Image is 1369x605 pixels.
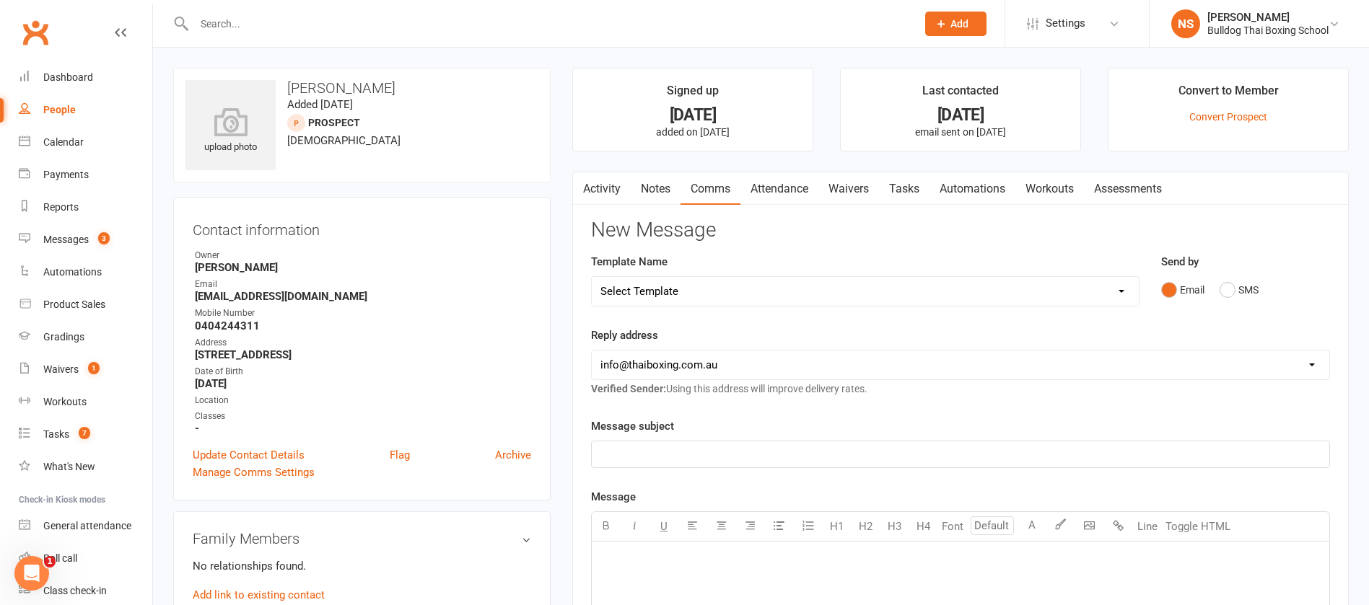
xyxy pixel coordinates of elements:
[308,117,360,128] snap: prospect
[43,201,79,213] div: Reports
[852,512,880,541] button: H2
[573,172,631,206] a: Activity
[19,126,152,159] a: Calendar
[195,261,531,274] strong: [PERSON_NAME]
[740,172,818,206] a: Attendance
[19,159,152,191] a: Payments
[19,224,152,256] a: Messages 3
[591,383,867,394] span: Using this address will improve delivery rates.
[43,266,102,278] div: Automations
[43,552,77,564] div: Roll call
[879,172,930,206] a: Tasks
[631,172,681,206] a: Notes
[185,80,538,96] h3: [PERSON_NAME]
[681,172,740,206] a: Comms
[880,512,909,541] button: H3
[19,321,152,353] a: Gradings
[98,232,110,244] span: 3
[287,98,353,111] time: Added [DATE]
[43,71,93,83] div: Dashboard
[1133,512,1162,541] button: Line
[43,363,79,375] div: Waivers
[1161,276,1204,304] button: Email
[14,556,49,591] iframe: Intercom live chat
[823,512,852,541] button: H1
[971,516,1014,535] input: Default
[195,377,531,390] strong: [DATE]
[1084,172,1172,206] a: Assessments
[195,319,531,332] strong: 0404244311
[79,427,90,439] span: 7
[1189,111,1267,123] a: Convert Prospect
[43,428,69,440] div: Tasks
[19,418,152,451] a: Tasks 7
[195,306,531,320] div: Mobile Number
[19,353,152,386] a: Waivers 1
[586,107,800,123] div: [DATE]
[195,336,531,350] div: Address
[1015,172,1084,206] a: Workouts
[660,520,668,533] span: U
[195,249,531,262] div: Owner
[43,169,89,180] div: Payments
[19,288,152,321] a: Product Sales
[19,510,152,542] a: General attendance kiosk mode
[495,446,531,464] a: Archive
[190,14,906,34] input: Search...
[185,107,276,155] div: upload photo
[193,557,531,575] p: No relationships found.
[19,94,152,126] a: People
[19,451,152,483] a: What's New
[193,586,325,604] a: Add link to existing contact
[43,461,95,472] div: What's New
[43,585,107,596] div: Class check-in
[43,136,84,148] div: Calendar
[43,104,76,115] div: People
[195,394,531,407] div: Location
[591,219,1330,242] h3: New Message
[591,418,674,435] label: Message subject
[591,488,636,505] label: Message
[930,172,1015,206] a: Automations
[44,556,56,568] span: 1
[390,446,410,464] a: Flag
[950,18,968,30] span: Add
[19,386,152,418] a: Workouts
[1207,24,1329,37] div: Bulldog Thai Boxing School
[591,253,668,270] label: Template Name
[195,422,531,435] strong: -
[193,464,315,481] a: Manage Comms Settings
[88,362,100,374] span: 1
[193,216,531,238] h3: Contact information
[649,512,678,541] button: U
[1178,81,1279,107] div: Convert to Member
[195,278,531,291] div: Email
[1162,512,1234,541] button: Toggle HTML
[586,126,800,138] p: added on [DATE]
[43,520,131,531] div: General attendance
[43,234,89,245] div: Messages
[193,446,305,464] a: Update Contact Details
[19,256,152,288] a: Automations
[1046,7,1085,40] span: Settings
[1161,253,1199,270] label: Send by
[1171,9,1200,38] div: NS
[591,383,666,394] strong: Verified Sender:
[19,191,152,224] a: Reports
[909,512,938,541] button: H4
[287,134,401,147] span: [DEMOGRAPHIC_DATA]
[938,512,967,541] button: Font
[922,81,999,107] div: Last contacted
[195,365,531,379] div: Date of Birth
[43,331,84,343] div: Gradings
[193,531,531,547] h3: Family Members
[854,107,1067,123] div: [DATE]
[195,410,531,423] div: Classes
[195,290,531,303] strong: [EMAIL_ADDRESS][DOMAIN_NAME]
[667,81,719,107] div: Signed up
[925,12,987,36] button: Add
[854,126,1067,138] p: email sent on [DATE]
[19,61,152,94] a: Dashboard
[1018,512,1046,541] button: A
[1220,276,1259,304] button: SMS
